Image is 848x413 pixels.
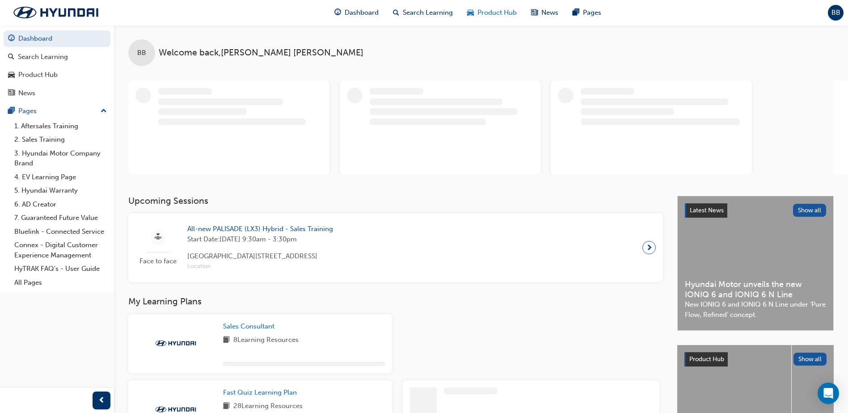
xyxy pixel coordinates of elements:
a: News [4,85,110,101]
a: 5. Hyundai Warranty [11,184,110,198]
span: BB [137,48,146,58]
span: Pages [583,8,601,18]
button: Show all [793,353,827,366]
button: Show all [793,204,827,217]
span: book-icon [223,401,230,412]
a: Product Hub [4,67,110,83]
a: 3. Hyundai Motor Company Brand [11,147,110,170]
span: BB [831,8,840,18]
a: 6. AD Creator [11,198,110,211]
a: search-iconSearch Learning [386,4,460,22]
span: prev-icon [98,395,105,406]
a: guage-iconDashboard [327,4,386,22]
span: search-icon [8,53,14,61]
div: Open Intercom Messenger [818,383,839,404]
div: Search Learning [18,52,68,62]
span: pages-icon [573,7,579,18]
a: Dashboard [4,30,110,47]
a: 7. Guaranteed Future Value [11,211,110,225]
span: guage-icon [8,35,15,43]
a: car-iconProduct Hub [460,4,524,22]
div: News [18,88,35,98]
div: Pages [18,106,37,116]
span: New IONIQ 6 and IONIQ 6 N Line under ‘Pure Flow, Refined’ concept. [685,299,826,320]
a: Latest NewsShow all [685,203,826,218]
h3: Upcoming Sessions [128,196,663,206]
div: Product Hub [18,70,58,80]
img: Trak [151,339,200,348]
a: HyTRAK FAQ's - User Guide [11,262,110,276]
a: 2. Sales Training [11,133,110,147]
a: All Pages [11,276,110,290]
span: sessionType_FACE_TO_FACE-icon [155,232,161,243]
a: Bluelink - Connected Service [11,225,110,239]
span: 8 Learning Resources [233,335,299,346]
span: Fast Quiz Learning Plan [223,388,297,396]
span: Product Hub [689,355,724,363]
span: Hyundai Motor unveils the new IONIQ 6 and IONIQ 6 N Line [685,279,826,299]
span: car-icon [8,71,15,79]
span: Sales Consultant [223,322,274,330]
a: Connex - Digital Customer Experience Management [11,238,110,262]
span: next-icon [646,241,653,254]
span: Welcome back , [PERSON_NAME] [PERSON_NAME] [159,48,363,58]
span: news-icon [531,7,538,18]
a: Face to faceAll-new PALISADE (LX3) Hybrid - Sales TrainingStart Date:[DATE] 9:30am - 3:30pm[GEOGR... [135,220,656,275]
span: car-icon [467,7,474,18]
span: news-icon [8,89,15,97]
span: Location [187,261,333,272]
span: [GEOGRAPHIC_DATA][STREET_ADDRESS] [187,251,333,261]
img: Trak [4,3,107,22]
span: Start Date: [DATE] 9:30am - 3:30pm [187,234,333,244]
span: Product Hub [477,8,517,18]
a: 4. EV Learning Page [11,170,110,184]
a: pages-iconPages [565,4,608,22]
button: Pages [4,103,110,119]
span: guage-icon [334,7,341,18]
a: news-iconNews [524,4,565,22]
span: search-icon [393,7,399,18]
span: Latest News [690,206,724,214]
a: 1. Aftersales Training [11,119,110,133]
span: up-icon [101,105,107,117]
span: 28 Learning Resources [233,401,303,412]
h3: My Learning Plans [128,296,663,307]
button: DashboardSearch LearningProduct HubNews [4,29,110,103]
a: Fast Quiz Learning Plan [223,388,300,398]
span: pages-icon [8,107,15,115]
span: book-icon [223,335,230,346]
span: Search Learning [403,8,453,18]
a: Search Learning [4,49,110,65]
span: News [541,8,558,18]
button: BB [828,5,844,21]
span: Dashboard [345,8,379,18]
a: Latest NewsShow allHyundai Motor unveils the new IONIQ 6 and IONIQ 6 N LineNew IONIQ 6 and IONIQ ... [677,196,834,331]
a: Product HubShow all [684,352,827,367]
a: Sales Consultant [223,321,278,332]
span: All-new PALISADE (LX3) Hybrid - Sales Training [187,224,333,234]
span: Face to face [135,256,180,266]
